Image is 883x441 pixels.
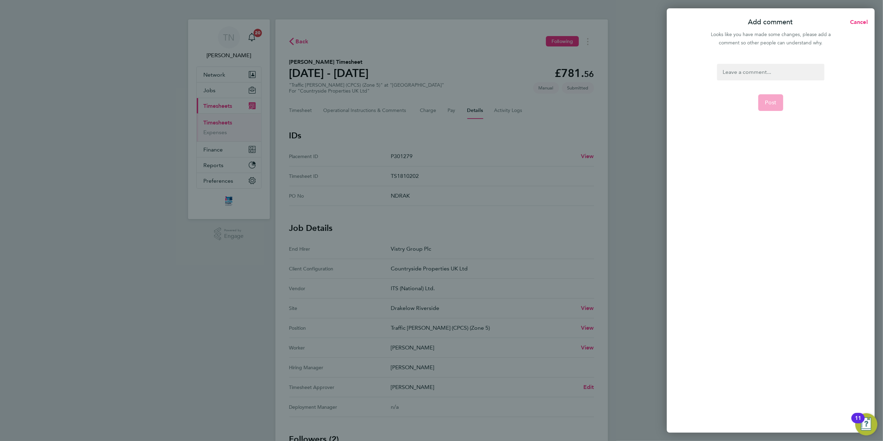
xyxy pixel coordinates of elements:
[839,15,875,29] button: Cancel
[855,418,861,427] div: 11
[707,31,835,47] div: Looks like you have made some changes, please add a comment so other people can understand why.
[848,19,868,25] span: Cancel
[855,413,877,435] button: Open Resource Center, 11 new notifications
[748,17,793,27] p: Add comment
